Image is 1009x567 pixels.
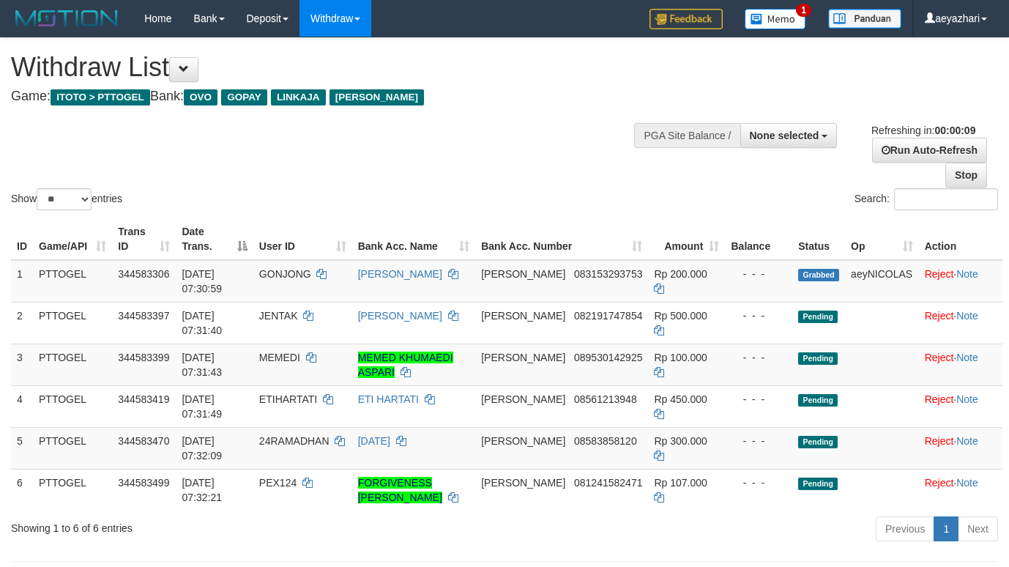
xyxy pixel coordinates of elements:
[221,89,267,105] span: GOPAY
[11,469,33,511] td: 6
[11,260,33,303] td: 1
[649,9,723,29] img: Feedback.jpg
[182,310,222,336] span: [DATE] 07:31:40
[182,352,222,378] span: [DATE] 07:31:43
[845,260,919,303] td: aeyNICOLAS
[118,393,169,405] span: 344583419
[481,310,565,322] span: [PERSON_NAME]
[358,435,390,447] a: [DATE]
[731,434,786,448] div: - - -
[33,344,112,385] td: PTTOGEL
[956,352,978,363] a: Note
[11,427,33,469] td: 5
[654,268,707,280] span: Rp 200.000
[956,477,978,489] a: Note
[798,352,838,365] span: Pending
[828,9,901,29] img: panduan.png
[925,477,954,489] a: Reject
[654,352,707,363] span: Rp 100.000
[872,138,987,163] a: Run Auto-Refresh
[956,268,978,280] a: Note
[11,7,122,29] img: MOTION_logo.png
[945,163,987,188] a: Stop
[731,267,786,281] div: - - -
[798,436,838,448] span: Pending
[481,393,565,405] span: [PERSON_NAME]
[358,393,419,405] a: ETI HARTATI
[33,385,112,427] td: PTTOGEL
[574,393,637,405] span: Copy 08561213948 to clipboard
[481,352,565,363] span: [PERSON_NAME]
[11,188,122,210] label: Show entries
[574,352,642,363] span: Copy 089530142925 to clipboard
[925,435,954,447] a: Reject
[259,393,317,405] span: ETIHARTATI
[182,477,222,503] span: [DATE] 07:32:21
[33,260,112,303] td: PTTOGEL
[798,269,839,281] span: Grabbed
[33,302,112,344] td: PTTOGEL
[855,188,998,210] label: Search:
[118,310,169,322] span: 344583397
[574,435,637,447] span: Copy 08583858120 to clipboard
[792,218,845,260] th: Status
[654,477,707,489] span: Rp 107.000
[112,218,176,260] th: Trans ID: activate to sort column ascending
[798,311,838,323] span: Pending
[919,427,1002,469] td: ·
[475,218,648,260] th: Bank Acc. Number: activate to sort column ascending
[894,188,998,210] input: Search:
[934,516,958,541] a: 1
[11,344,33,385] td: 3
[358,268,442,280] a: [PERSON_NAME]
[654,310,707,322] span: Rp 500.000
[798,394,838,407] span: Pending
[956,310,978,322] a: Note
[358,352,453,378] a: MEMED KHUMAEDI ASPARI
[574,477,642,489] span: Copy 081241582471 to clipboard
[11,89,658,104] h4: Game: Bank:
[259,435,329,447] span: 24RAMADHAN
[958,516,998,541] a: Next
[634,123,740,148] div: PGA Site Balance /
[51,89,150,105] span: ITOTO > PTTOGEL
[925,310,954,322] a: Reject
[919,344,1002,385] td: ·
[182,435,222,462] span: [DATE] 07:32:09
[182,393,222,420] span: [DATE] 07:31:49
[919,469,1002,511] td: ·
[919,260,1002,303] td: ·
[118,352,169,363] span: 344583399
[481,477,565,489] span: [PERSON_NAME]
[574,310,642,322] span: Copy 082191747854 to clipboard
[648,218,725,260] th: Amount: activate to sort column ascending
[259,310,298,322] span: JENTAK
[271,89,326,105] span: LINKAJA
[740,123,838,148] button: None selected
[745,9,806,29] img: Button%20Memo.svg
[919,218,1002,260] th: Action
[118,268,169,280] span: 344583306
[33,469,112,511] td: PTTOGEL
[329,89,424,105] span: [PERSON_NAME]
[876,516,934,541] a: Previous
[33,218,112,260] th: Game/API: activate to sort column ascending
[574,268,642,280] span: Copy 083153293753 to clipboard
[11,218,33,260] th: ID
[871,125,975,136] span: Refreshing in:
[11,302,33,344] td: 2
[919,302,1002,344] td: ·
[358,477,442,503] a: FORGIVENESS [PERSON_NAME]
[118,477,169,489] span: 344583499
[925,352,954,363] a: Reject
[956,393,978,405] a: Note
[37,188,92,210] select: Showentries
[956,435,978,447] a: Note
[925,393,954,405] a: Reject
[11,515,409,535] div: Showing 1 to 6 of 6 entries
[253,218,352,260] th: User ID: activate to sort column ascending
[481,435,565,447] span: [PERSON_NAME]
[725,218,792,260] th: Balance
[731,350,786,365] div: - - -
[259,477,297,489] span: PEX124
